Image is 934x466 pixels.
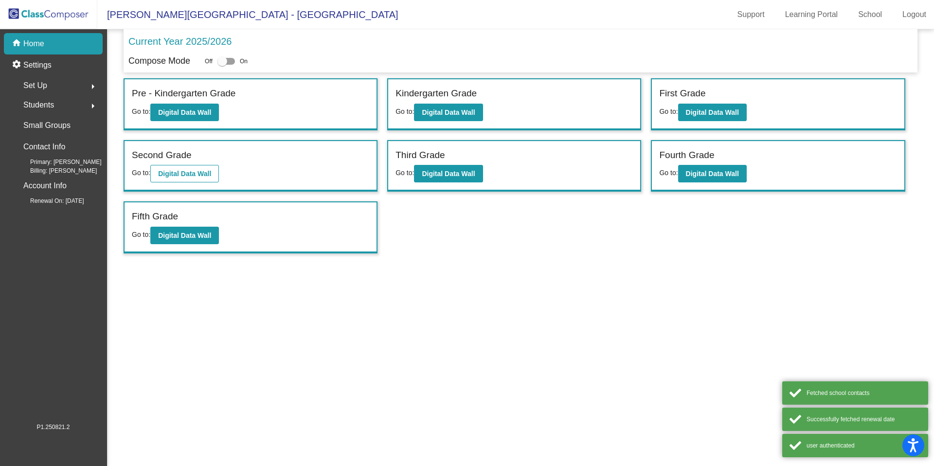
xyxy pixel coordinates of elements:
span: Set Up [23,79,47,92]
p: Settings [23,59,52,71]
b: Digital Data Wall [158,232,211,239]
span: Off [205,57,213,66]
mat-icon: arrow_right [87,100,99,112]
b: Digital Data Wall [686,108,739,116]
button: Digital Data Wall [414,104,483,121]
a: Learning Portal [777,7,846,22]
button: Digital Data Wall [150,165,219,182]
p: Contact Info [23,140,65,154]
span: Go to: [132,169,150,177]
p: Account Info [23,179,67,193]
b: Digital Data Wall [422,108,475,116]
label: Second Grade [132,148,192,162]
span: Students [23,98,54,112]
button: Digital Data Wall [678,165,747,182]
mat-icon: arrow_right [87,81,99,92]
span: Go to: [659,108,678,115]
b: Digital Data Wall [422,170,475,178]
span: Go to: [395,169,414,177]
label: Kindergarten Grade [395,87,477,101]
mat-icon: settings [12,59,23,71]
a: Support [730,7,772,22]
span: Go to: [132,108,150,115]
button: Digital Data Wall [414,165,483,182]
span: Billing: [PERSON_NAME] [15,166,97,175]
span: Renewal On: [DATE] [15,197,84,205]
span: Primary: [PERSON_NAME] [15,158,102,166]
span: On [240,57,248,66]
b: Digital Data Wall [158,108,211,116]
label: Fifth Grade [132,210,178,224]
label: Fourth Grade [659,148,714,162]
div: Successfully fetched renewal date [807,415,921,424]
label: First Grade [659,87,705,101]
div: Fetched school contacts [807,389,921,397]
b: Digital Data Wall [158,170,211,178]
button: Digital Data Wall [150,227,219,244]
button: Digital Data Wall [678,104,747,121]
p: Compose Mode [128,54,190,68]
span: Go to: [132,231,150,238]
label: Pre - Kindergarten Grade [132,87,235,101]
label: Third Grade [395,148,445,162]
span: Go to: [395,108,414,115]
a: School [850,7,890,22]
p: Home [23,38,44,50]
a: Logout [895,7,934,22]
p: Small Groups [23,119,71,132]
mat-icon: home [12,38,23,50]
b: Digital Data Wall [686,170,739,178]
p: Current Year 2025/2026 [128,34,232,49]
span: [PERSON_NAME][GEOGRAPHIC_DATA] - [GEOGRAPHIC_DATA] [97,7,398,22]
div: user authenticated [807,441,921,450]
span: Go to: [659,169,678,177]
button: Digital Data Wall [150,104,219,121]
